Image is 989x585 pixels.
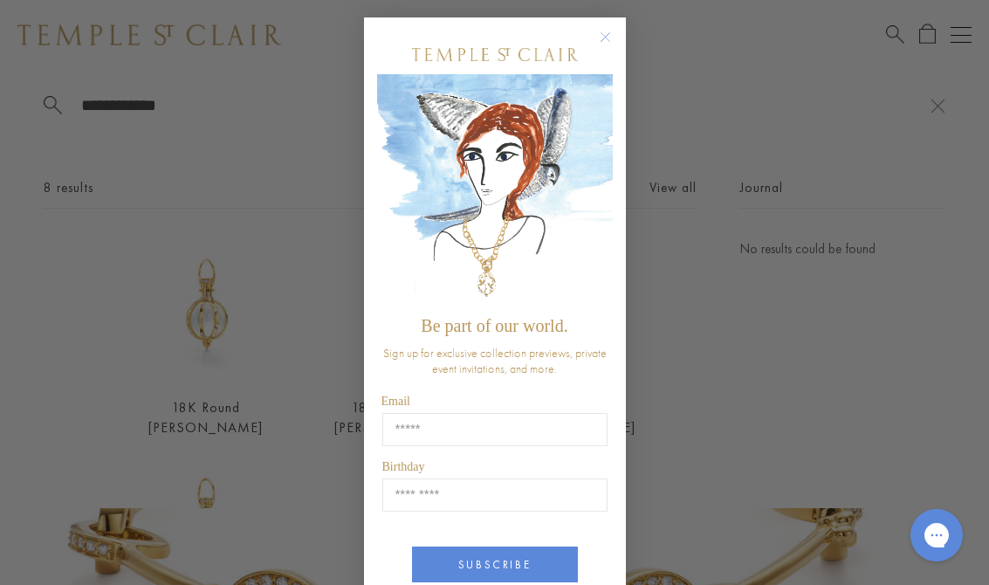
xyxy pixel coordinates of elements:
[382,460,425,473] span: Birthday
[412,547,578,582] button: SUBSCRIBE
[381,395,410,408] span: Email
[383,345,607,376] span: Sign up for exclusive collection previews, private event invitations, and more.
[412,48,578,61] img: Temple St. Clair
[902,503,972,568] iframe: Gorgias live chat messenger
[603,35,625,57] button: Close dialog
[377,74,613,307] img: c4a9eb12-d91a-4d4a-8ee0-386386f4f338.jpeg
[382,413,608,446] input: Email
[421,316,567,335] span: Be part of our world.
